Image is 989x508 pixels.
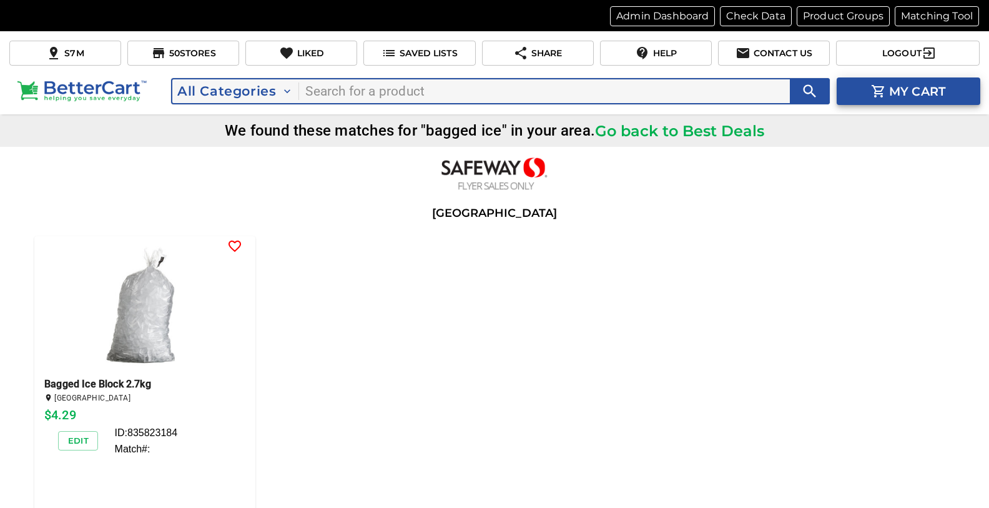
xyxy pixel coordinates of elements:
[750,47,812,60] p: Contact us
[600,41,712,66] button: Help
[616,9,709,24] p: Admin Dashboard
[245,41,357,66] button: Liked
[9,41,121,66] button: S7M
[726,9,785,24] p: Check Data
[58,431,98,451] button: Edit
[82,236,207,367] img: Bagged Ice Block
[482,41,594,66] button: Share
[886,82,946,101] p: My cart
[794,75,827,108] button: search
[44,405,76,425] h6: $4.29
[836,41,980,66] button: Logout
[44,394,130,402] span: [GEOGRAPHIC_DATA]
[610,6,715,26] button: Admin Dashboard
[177,84,291,99] span: All Categories
[528,47,563,60] p: Share
[901,9,973,24] p: Matching Tool
[127,41,239,66] button: 50Stores
[803,9,883,24] p: Product Groups
[172,80,296,102] button: All Categories
[294,47,325,60] p: Liked
[44,377,245,392] p: Bagged Ice Block 2.7kg
[718,41,830,66] button: Contact us
[363,41,475,66] button: Saved Lists
[432,152,557,196] img: safeway.png
[225,119,595,142] p: We found these matches for " bagged ice " in your area.
[396,47,457,60] p: Saved Lists
[61,47,84,60] p: S7M
[305,79,829,103] input: search
[595,122,764,140] a: Go back to Best Deals
[112,425,180,441] div: ID: 835823184
[879,47,922,60] p: Logout
[895,6,979,26] button: Matching Tool
[650,47,677,60] p: Help
[64,434,92,448] span: Edit
[432,206,557,220] span: [GEOGRAPHIC_DATA]
[13,77,150,106] img: BC-Logo.png
[720,6,792,26] button: Check Data
[112,441,180,457] div: Match#:
[166,47,216,60] p: 50 Stores
[837,77,980,105] button: cart
[797,6,890,26] button: Product Groups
